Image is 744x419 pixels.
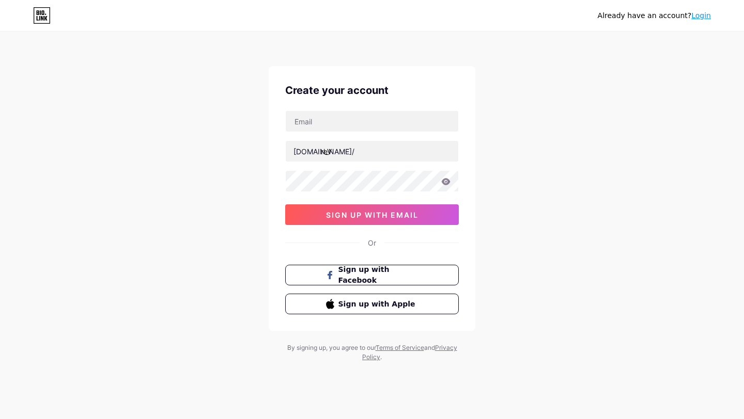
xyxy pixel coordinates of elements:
div: Already have an account? [598,10,711,21]
button: Sign up with Apple [285,294,459,314]
a: Login [691,11,711,20]
div: By signing up, you agree to our and . [284,343,460,362]
input: username [286,141,458,162]
div: [DOMAIN_NAME]/ [293,146,354,157]
input: Email [286,111,458,132]
span: sign up with email [326,211,419,219]
span: Sign up with Apple [338,299,419,310]
span: Sign up with Facebook [338,264,419,286]
button: Sign up with Facebook [285,265,459,285]
div: Or [368,237,376,248]
button: sign up with email [285,204,459,225]
a: Terms of Service [376,344,424,351]
div: Create your account [285,83,459,98]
